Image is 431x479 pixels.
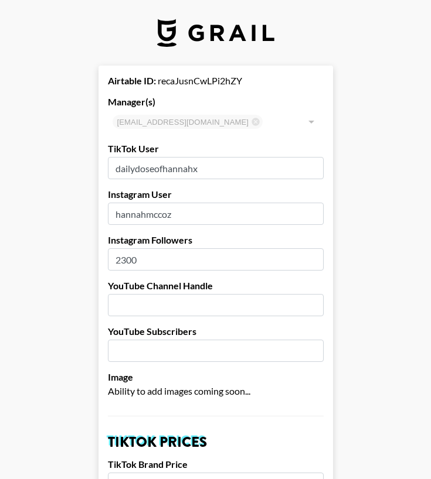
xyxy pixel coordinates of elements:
[108,371,324,383] label: Image
[108,234,324,246] label: Instagram Followers
[108,143,324,155] label: TikTok User
[108,326,324,337] label: YouTube Subscribers
[108,435,324,449] h2: TikTok Prices
[108,75,324,87] div: recaJusnCwLPi2hZY
[108,459,324,470] label: TikTok Brand Price
[157,19,274,47] img: Grail Talent Logo
[108,280,324,292] label: YouTube Channel Handle
[108,189,324,200] label: Instagram User
[108,96,324,108] label: Manager(s)
[108,385,250,396] span: Ability to add images coming soon...
[108,75,156,86] strong: Airtable ID:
